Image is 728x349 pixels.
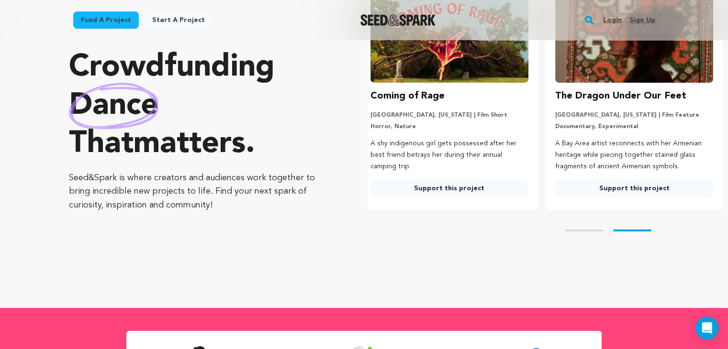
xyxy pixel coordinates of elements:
[69,83,158,129] img: hand sketched image
[603,12,622,28] a: Login
[555,180,713,197] a: Support this project
[360,14,436,26] a: Seed&Spark Homepage
[629,12,655,28] a: Sign up
[370,111,528,119] p: [GEOGRAPHIC_DATA], [US_STATE] | Film Short
[69,49,329,164] p: Crowdfunding that .
[73,11,139,29] a: Fund a project
[360,14,436,26] img: Seed&Spark Logo Dark Mode
[134,129,246,160] span: matters
[370,180,528,197] a: Support this project
[555,123,713,131] p: Documentary, Experimental
[555,111,713,119] p: [GEOGRAPHIC_DATA], [US_STATE] | Film Feature
[555,88,686,104] h3: The Dragon Under Our Feet
[370,138,528,172] p: A shy indigenous girl gets possessed after her best friend betrays her during their annual campin...
[145,11,213,29] a: Start a project
[695,316,718,339] div: Open Intercom Messenger
[370,123,528,131] p: Horror, Nature
[69,171,329,212] p: Seed&Spark is where creators and audiences work together to bring incredible new projects to life...
[370,88,445,104] h3: Coming of Rage
[555,138,713,172] p: A Bay Area artist reconnects with her Armenian heritage while piecing together stained glass frag...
